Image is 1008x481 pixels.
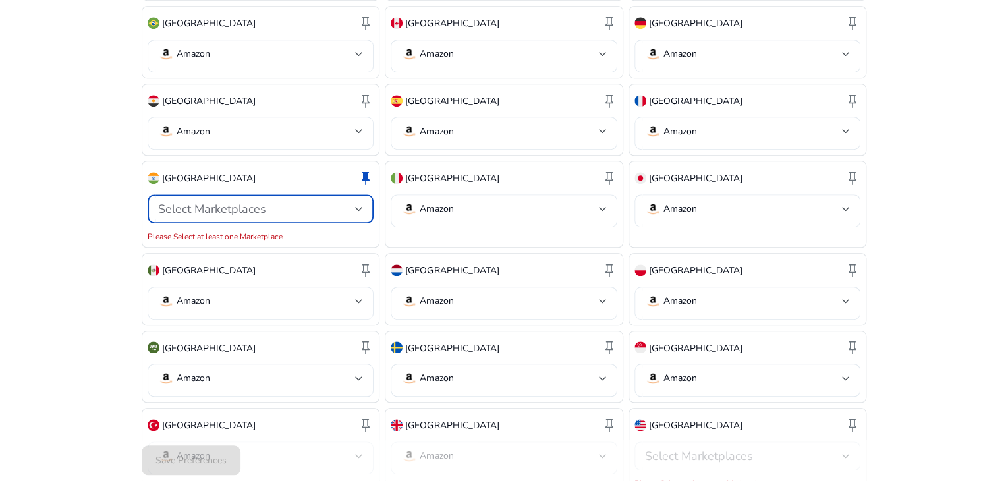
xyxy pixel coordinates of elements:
img: amazon.svg [401,123,417,139]
p: Amazon [177,372,210,384]
span: keep [358,339,374,355]
span: keep [602,170,617,186]
img: mx.svg [148,264,159,276]
p: [GEOGRAPHIC_DATA] [162,341,256,355]
p: Amazon [420,295,453,307]
span: keep [845,170,860,186]
img: it.svg [391,172,403,184]
span: keep [602,15,617,31]
p: Amazon [663,126,697,138]
span: keep [358,417,374,433]
img: sa.svg [148,341,159,353]
span: keep [845,262,860,278]
mat-error: Please Select at least one Marketplace [148,229,374,242]
img: amazon.svg [645,123,661,139]
p: [GEOGRAPHIC_DATA] [162,418,256,432]
span: keep [845,15,860,31]
img: uk.svg [391,419,403,431]
img: amazon.svg [645,46,661,62]
p: [GEOGRAPHIC_DATA] [649,16,742,30]
p: [GEOGRAPHIC_DATA] [162,16,256,30]
span: keep [358,170,374,186]
p: [GEOGRAPHIC_DATA] [162,94,256,108]
img: in.svg [148,172,159,184]
p: [GEOGRAPHIC_DATA] [405,418,499,432]
img: se.svg [391,341,403,353]
p: [GEOGRAPHIC_DATA] [649,264,742,277]
p: Amazon [177,295,210,307]
p: [GEOGRAPHIC_DATA] [405,171,499,185]
span: keep [845,417,860,433]
p: [GEOGRAPHIC_DATA] [162,171,256,185]
p: [GEOGRAPHIC_DATA] [405,16,499,30]
p: Amazon [663,372,697,384]
img: br.svg [148,17,159,29]
img: ca.svg [391,17,403,29]
img: es.svg [391,95,403,107]
img: pl.svg [634,264,646,276]
span: keep [358,262,374,278]
img: jp.svg [634,172,646,184]
p: [GEOGRAPHIC_DATA] [649,94,742,108]
p: Amazon [420,126,453,138]
span: keep [602,417,617,433]
p: Amazon [663,48,697,60]
img: amazon.svg [158,46,174,62]
p: [GEOGRAPHIC_DATA] [162,264,256,277]
p: [GEOGRAPHIC_DATA] [649,418,742,432]
img: sg.svg [634,341,646,353]
img: amazon.svg [158,370,174,386]
p: [GEOGRAPHIC_DATA] [405,264,499,277]
img: tr.svg [148,419,159,431]
img: amazon.svg [401,46,417,62]
p: Amazon [177,126,210,138]
img: us.svg [634,419,646,431]
p: [GEOGRAPHIC_DATA] [649,171,742,185]
p: [GEOGRAPHIC_DATA] [405,341,499,355]
p: Amazon [663,203,697,215]
p: [GEOGRAPHIC_DATA] [405,94,499,108]
img: nl.svg [391,264,403,276]
img: de.svg [634,17,646,29]
p: Amazon [177,48,210,60]
span: keep [602,339,617,355]
img: amazon.svg [158,123,174,139]
img: amazon.svg [401,293,417,309]
img: amazon.svg [158,293,174,309]
p: Amazon [420,203,453,215]
span: keep [845,93,860,109]
img: eg.svg [148,95,159,107]
span: keep [358,15,374,31]
img: amazon.svg [645,370,661,386]
span: Select Marketplaces [158,201,266,217]
img: amazon.svg [645,201,661,217]
span: keep [845,339,860,355]
p: [GEOGRAPHIC_DATA] [649,341,742,355]
span: keep [602,262,617,278]
img: amazon.svg [401,370,417,386]
img: amazon.svg [645,293,661,309]
img: fr.svg [634,95,646,107]
img: amazon.svg [401,201,417,217]
p: Amazon [420,48,453,60]
p: Amazon [663,295,697,307]
span: keep [602,93,617,109]
span: keep [358,93,374,109]
p: Amazon [420,372,453,384]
